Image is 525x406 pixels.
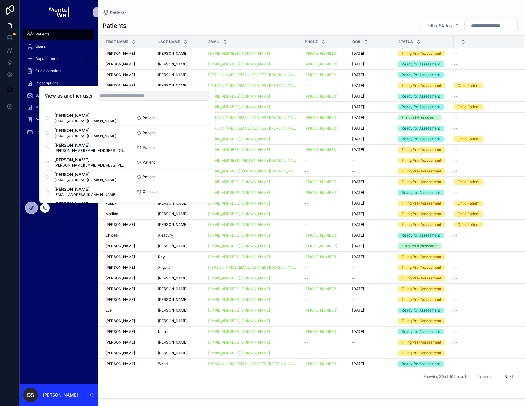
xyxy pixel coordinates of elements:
a: [EMAIL_ADDRESS][DOMAIN_NAME] [208,147,270,152]
span: [PERSON_NAME] [158,83,188,88]
a: Filling Pre-Assessment [398,211,450,217]
a: Ready for Assessment [398,72,450,78]
a: Matilda [105,212,151,216]
a: [PERSON_NAME] [158,276,201,281]
span: -- [454,244,458,249]
a: Child Patient [454,136,517,142]
a: [EMAIL_ADDRESS][DOMAIN_NAME] [208,94,270,99]
a: [EMAIL_ADDRESS][DOMAIN_NAME] [208,201,270,206]
a: [PERSON_NAME][EMAIL_ADDRESS][DOMAIN_NAME] [208,265,297,270]
span: -- [304,158,308,163]
span: -- [454,233,458,238]
span: -- [304,137,308,142]
a: Filling Pre-Assessment [398,158,450,163]
a: [PHONE_NUMBER] [304,72,337,77]
span: -- [352,265,356,270]
span: -- [454,62,458,67]
a: Users [23,41,94,52]
div: Filling Pre-Assessment [402,158,441,163]
a: [DATE] [352,222,391,227]
span: Patients [110,10,127,16]
a: [PHONE_NUMBER] [304,72,345,77]
a: [PERSON_NAME] [158,83,201,88]
a: [PERSON_NAME][EMAIL_ADDRESS][PERSON_NAME][DOMAIN_NAME] [208,126,297,131]
a: [PERSON_NAME] [105,72,151,77]
span: [DATE] [352,212,364,216]
a: [EMAIL_ADDRESS][PERSON_NAME][DOMAIN_NAME] [208,158,297,163]
a: -- [304,222,345,227]
div: Ready for Assessment [402,61,440,67]
a: [PERSON_NAME] [158,222,201,227]
a: [PHONE_NUMBER] [304,115,337,120]
a: [DATE] [352,244,391,249]
span: Appointments [35,56,59,61]
span: -- [304,222,308,227]
a: [PHONE_NUMBER] [304,233,345,238]
a: [PERSON_NAME] [158,286,201,291]
span: -- [454,276,458,281]
a: [EMAIL_ADDRESS][DOMAIN_NAME] [208,94,297,99]
span: Poppy [105,201,116,206]
div: Filling Pre-Assessment [402,168,441,174]
a: [PHONE_NUMBER] [304,115,345,120]
a: [EMAIL_ADDRESS][DOMAIN_NAME] [208,51,297,56]
span: Angelis [158,265,170,270]
a: [EMAIL_ADDRESS][DOMAIN_NAME] [208,276,270,281]
a: [DATE] [352,179,391,184]
a: Angelis [158,265,201,270]
a: [EMAIL_ADDRESS][DOMAIN_NAME] [208,222,270,227]
a: Privacy Policy [23,114,94,125]
span: -- [304,212,308,216]
span: [PERSON_NAME] [105,51,135,56]
div: Child Patient [458,104,479,110]
a: -- [304,158,345,163]
span: -- [454,147,458,152]
a: [EMAIL_ADDRESS][DOMAIN_NAME] [208,179,297,184]
button: Select Button [422,20,465,31]
a: Chloee [105,233,151,238]
a: [PERSON_NAME] [158,201,201,206]
a: [PERSON_NAME] [105,244,151,249]
span: [DATE] [352,222,364,227]
a: [EMAIL_ADDRESS][DOMAIN_NAME] [208,147,297,152]
a: Poppy [105,201,151,206]
span: Users [35,44,46,49]
span: [PERSON_NAME] [158,222,188,227]
a: [EMAIL_ADDRESS][DOMAIN_NAME] [208,233,297,238]
span: [PERSON_NAME] [158,276,188,281]
a: -- [454,158,517,163]
a: Ready for Assessment [398,61,450,67]
span: [PERSON_NAME] [158,62,188,67]
span: [DATE] [352,179,364,184]
span: [DATE] [352,233,364,238]
a: [EMAIL_ADDRESS][DOMAIN_NAME] [208,233,270,238]
a: -- [352,276,391,281]
a: Filling Pre-Assessment [398,83,450,88]
a: Patients [23,29,94,40]
a: [PHONE_NUMBER] [304,254,345,259]
span: [DATE] [352,126,364,131]
div: Filling Pre-Assessment [402,147,441,153]
a: [PERSON_NAME] [105,265,151,270]
div: Filling Pre-Assessment [402,222,441,227]
div: Ready for Assessment [402,126,440,131]
a: [PERSON_NAME] [105,254,151,259]
span: Alesbury [158,233,173,238]
a: [PERSON_NAME][EMAIL_ADDRESS][PERSON_NAME][DOMAIN_NAME] [208,83,297,88]
span: [PERSON_NAME] [105,265,135,270]
a: [PHONE_NUMBER] [304,179,337,184]
a: Prescriptions [23,78,94,89]
a: -- [454,115,517,120]
span: Letters [35,130,48,135]
a: [EMAIL_ADDRESS][DOMAIN_NAME] [208,179,270,184]
div: Finished Assessment [402,115,438,120]
a: [PERSON_NAME] [158,51,201,56]
a: [EMAIL_ADDRESS][DOMAIN_NAME] [208,286,297,291]
span: -- [454,126,458,131]
div: Filling Pre-Assessment [402,83,441,88]
a: [DATE] [352,201,391,206]
a: [EMAIL_ADDRESS][PERSON_NAME][DOMAIN_NAME] [208,169,297,174]
div: Filling Pre-Assessment [402,275,441,281]
span: -- [304,105,308,109]
span: [DATE] [352,72,364,77]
